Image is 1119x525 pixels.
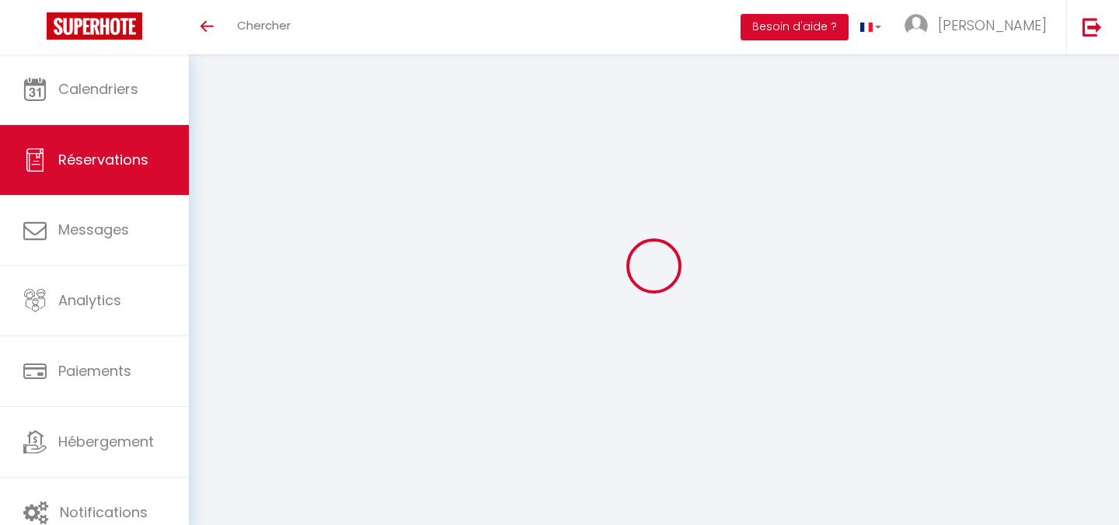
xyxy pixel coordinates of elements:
button: Besoin d'aide ? [741,14,849,40]
img: Super Booking [47,12,142,40]
span: Messages [58,220,129,239]
img: logout [1082,17,1102,37]
span: Notifications [60,502,148,522]
span: [PERSON_NAME] [938,16,1047,35]
img: ... [905,14,928,37]
span: Paiements [58,361,131,381]
span: Chercher [237,17,291,33]
span: Hébergement [58,432,154,451]
span: Calendriers [58,79,138,99]
span: Analytics [58,290,121,310]
span: Réservations [58,150,148,169]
